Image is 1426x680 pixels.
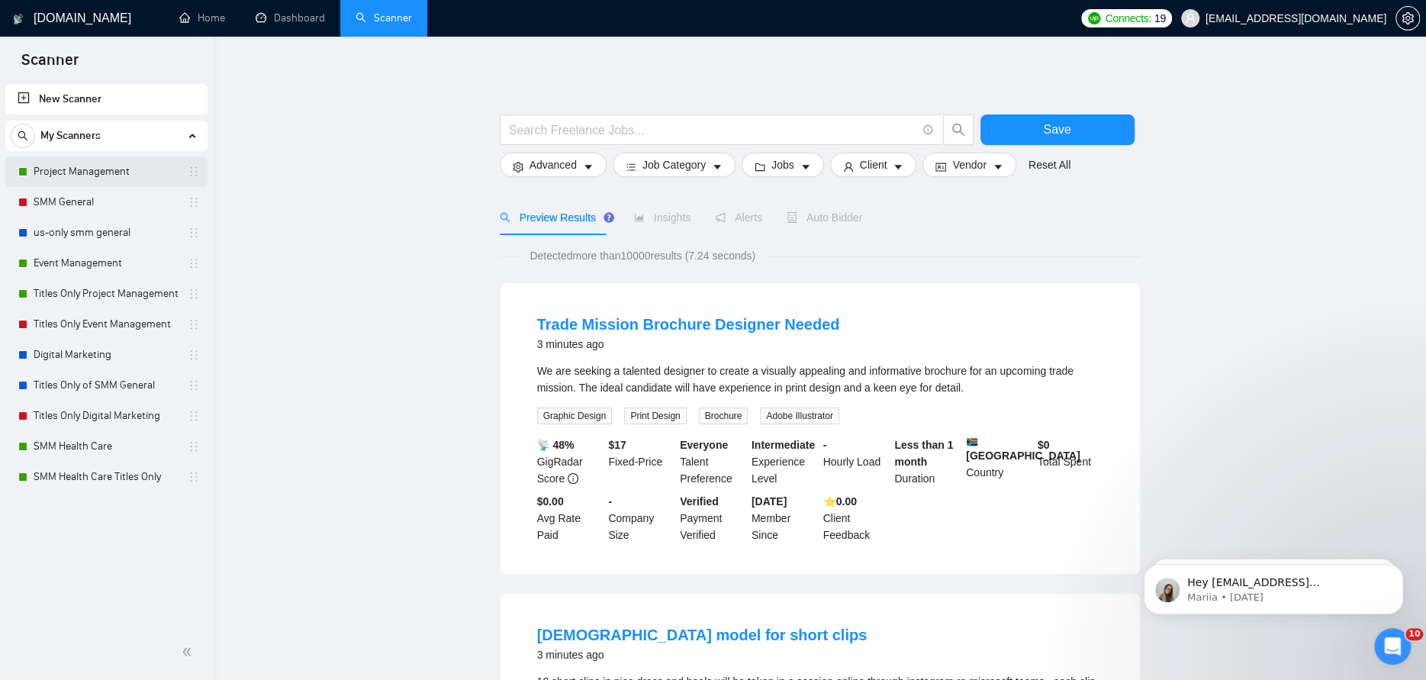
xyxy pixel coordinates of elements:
[537,646,868,664] div: 3 minutes ago
[1121,532,1426,639] iframe: Intercom notifications message
[748,437,820,487] div: Experience Level
[943,114,974,145] button: search
[5,121,208,492] li: My Scanners
[771,156,794,173] span: Jobs
[1028,156,1070,173] a: Reset All
[509,121,916,140] input: Search Freelance Jobs...
[677,493,748,543] div: Payment Verified
[894,439,953,468] b: Less than 1 month
[760,408,839,424] span: Adobe Illustrator
[1396,12,1419,24] span: setting
[34,279,179,309] a: Titles Only Project Management
[1105,10,1151,27] span: Connects:
[752,439,815,451] b: Intermediate
[715,211,762,224] span: Alerts
[952,156,986,173] span: Vendor
[34,370,179,401] a: Titles Only of SMM General
[40,121,101,151] span: My Scanners
[1374,628,1411,665] iframe: Intercom live chat
[634,212,645,223] span: area-chart
[935,161,946,172] span: idcard
[820,437,892,487] div: Hourly Load
[34,309,179,340] a: Titles Only Event Management
[13,7,24,31] img: logo
[823,495,857,508] b: ⭐️ 0.00
[513,161,523,172] span: setting
[534,493,606,543] div: Avg Rate Paid
[9,49,91,81] span: Scanner
[624,408,686,424] span: Print Design
[188,379,200,392] span: holder
[680,439,728,451] b: Everyone
[537,627,868,643] a: [DEMOGRAPHIC_DATA] model for short clips
[500,211,610,224] span: Preview Results
[787,211,862,224] span: Auto Bidder
[66,44,259,269] span: Hey [EMAIL_ADDRESS][DOMAIN_NAME], Looks like your Upwork agency Integrated Business Solutions & S...
[179,11,225,24] a: homeHome
[944,123,973,137] span: search
[893,161,903,172] span: caret-down
[188,257,200,269] span: holder
[568,473,578,484] span: info-circle
[34,431,179,462] a: SMM Health Care
[922,153,1016,177] button: idcardVendorcaret-down
[537,335,840,353] div: 3 minutes ago
[752,495,787,508] b: [DATE]
[626,161,636,172] span: bars
[715,212,726,223] span: notification
[843,161,854,172] span: user
[188,227,200,239] span: holder
[1154,10,1166,27] span: 19
[1405,628,1423,640] span: 10
[634,211,690,224] span: Insights
[605,493,677,543] div: Company Size
[613,153,736,177] button: barsJob Categorycaret-down
[530,156,577,173] span: Advanced
[993,161,1003,172] span: caret-down
[500,212,510,223] span: search
[823,439,827,451] b: -
[1185,13,1196,24] span: user
[605,437,677,487] div: Fixed-Price
[34,401,179,431] a: Titles Only Digital Marketing
[966,437,1080,462] b: [GEOGRAPHIC_DATA]
[34,187,179,218] a: SMM General
[519,247,766,264] span: Detected more than 10000 results (7.24 seconds)
[1395,6,1420,31] button: setting
[602,211,616,224] div: Tooltip anchor
[787,212,797,223] span: robot
[34,462,179,492] a: SMM Health Care Titles Only
[34,340,179,370] a: Digital Marketing
[1088,12,1100,24] img: upwork-logo.png
[534,437,606,487] div: GigRadar Score
[188,196,200,208] span: holder
[608,439,626,451] b: $ 17
[712,161,723,172] span: caret-down
[256,11,325,24] a: dashboardDashboard
[188,318,200,330] span: holder
[967,437,977,447] img: 🇿🇦
[188,471,200,483] span: holder
[891,437,963,487] div: Duration
[1035,437,1106,487] div: Total Spent
[677,437,748,487] div: Talent Preference
[11,131,34,141] span: search
[356,11,412,24] a: searchScanner
[188,166,200,178] span: holder
[537,439,575,451] b: 📡 48%
[608,495,612,508] b: -
[188,349,200,361] span: holder
[34,218,179,248] a: us-only smm general
[1395,12,1420,24] a: setting
[680,495,719,508] b: Verified
[1043,120,1070,139] span: Save
[188,288,200,300] span: holder
[963,437,1035,487] div: Country
[188,440,200,453] span: holder
[923,125,933,135] span: info-circle
[860,156,887,173] span: Client
[742,153,824,177] button: folderJobscaret-down
[11,124,35,148] button: search
[830,153,917,177] button: userClientcaret-down
[5,84,208,114] li: New Scanner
